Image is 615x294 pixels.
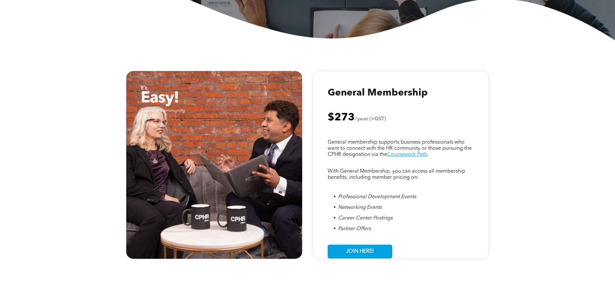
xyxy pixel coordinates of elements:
[387,152,427,157] a: Coursework Path
[141,86,147,91] strong: It's
[328,113,355,123] span: $273
[141,108,185,119] span: Join our community [DATE]!
[355,117,386,122] span: /year (+GST)
[141,91,179,106] span: Easy!
[328,88,428,98] span: General Membership
[427,152,428,157] span: .
[344,245,376,258] span: JOIN HERE!
[338,205,382,210] span: Networking Events
[338,194,416,199] span: Professional Development Events
[328,140,472,157] span: General membership supports business professionals who want to connect with the HR community or t...
[338,226,371,231] span: Partner Offers
[338,216,393,221] span: Career Center Postings
[328,245,392,259] a: JOIN HERE!
[328,169,465,180] span: With General Membership, you can access all membership benefits, including member pricing on:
